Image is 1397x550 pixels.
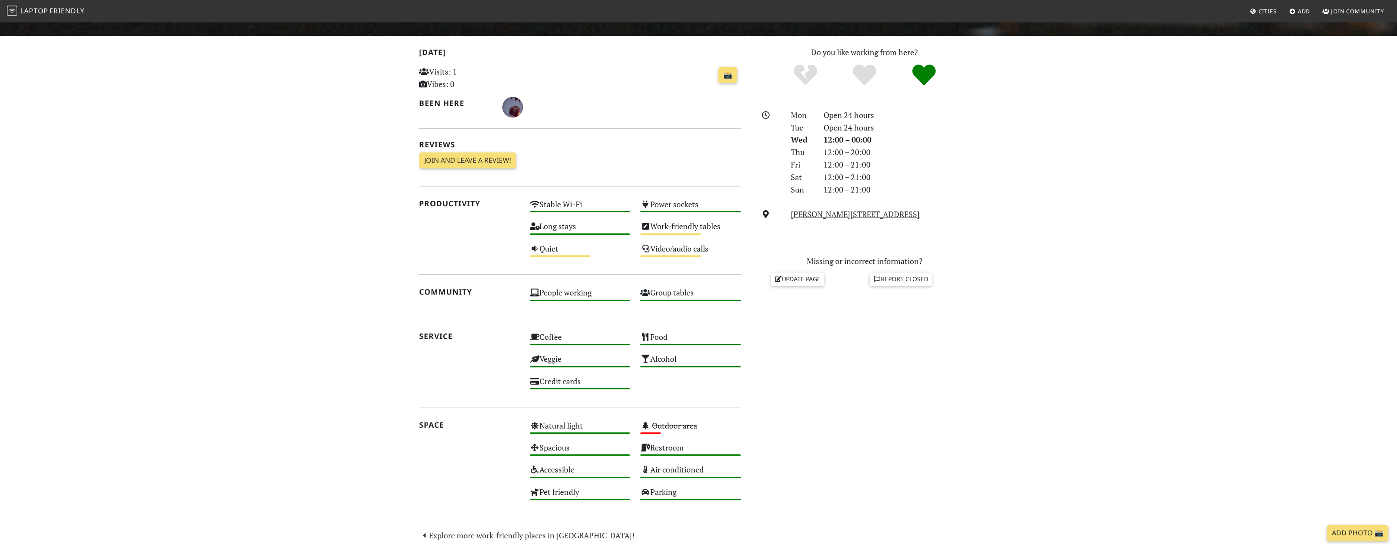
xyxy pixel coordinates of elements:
div: People working [525,286,636,308]
h2: Reviews [419,140,741,149]
div: No [776,63,835,87]
a: LaptopFriendly LaptopFriendly [7,4,85,19]
div: Air conditioned [635,463,746,485]
a: Join Community [1319,3,1388,19]
h2: Community [419,287,520,296]
span: Add [1298,7,1310,15]
div: Power sockets [635,197,746,219]
div: Parking [635,485,746,507]
span: Dee Stewart [502,101,523,112]
p: Visits: 1 Vibes: 0 [419,65,520,90]
a: Explore more work-friendly places in [GEOGRAPHIC_DATA]! [419,530,635,541]
span: Friendly [50,6,84,16]
a: 📸 [718,67,737,84]
div: 12:00 – 21:00 [818,158,983,171]
div: Accessible [525,463,636,485]
div: Natural light [525,419,636,441]
div: Credit cards [525,374,636,396]
a: Add [1286,3,1314,19]
div: Wed [786,134,818,146]
div: Video/audio calls [635,242,746,264]
p: Missing or incorrect information? [751,255,978,267]
a: Update page [771,273,824,286]
div: Definitely! [894,63,954,87]
div: Group tables [635,286,746,308]
a: Report closed [870,273,932,286]
div: Long stays [525,219,636,241]
h2: Service [419,332,520,341]
div: Pet friendly [525,485,636,507]
div: 12:00 – 21:00 [818,171,983,183]
div: Thu [786,146,818,158]
div: 12:00 – 00:00 [818,134,983,146]
img: 6789-dee.jpg [502,97,523,118]
div: Veggie [525,352,636,374]
div: Open 24 hours [818,109,983,121]
s: Outdoor area [652,420,697,431]
div: Mon [786,109,818,121]
a: Join and leave a review! [419,152,516,169]
span: Cities [1259,7,1277,15]
div: Coffee [525,330,636,352]
h2: Productivity [419,199,520,208]
a: [PERSON_NAME][STREET_ADDRESS] [791,209,920,219]
div: Fri [786,158,818,171]
div: Alcohol [635,352,746,374]
span: Join Community [1331,7,1384,15]
a: Cities [1247,3,1280,19]
h2: [DATE] [419,48,741,60]
div: 12:00 – 20:00 [818,146,983,158]
div: Work-friendly tables [635,219,746,241]
p: Do you like working from here? [751,46,978,59]
div: Stable Wi-Fi [525,197,636,219]
div: Restroom [635,441,746,463]
h2: Been here [419,99,492,108]
div: Tue [786,121,818,134]
div: Open 24 hours [818,121,983,134]
div: 12:00 – 21:00 [818,183,983,196]
span: Laptop [20,6,48,16]
div: Sat [786,171,818,183]
div: Food [635,330,746,352]
div: Quiet [525,242,636,264]
div: Yes [835,63,894,87]
h2: Space [419,420,520,429]
img: LaptopFriendly [7,6,17,16]
div: Sun [786,183,818,196]
div: Spacious [525,441,636,463]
